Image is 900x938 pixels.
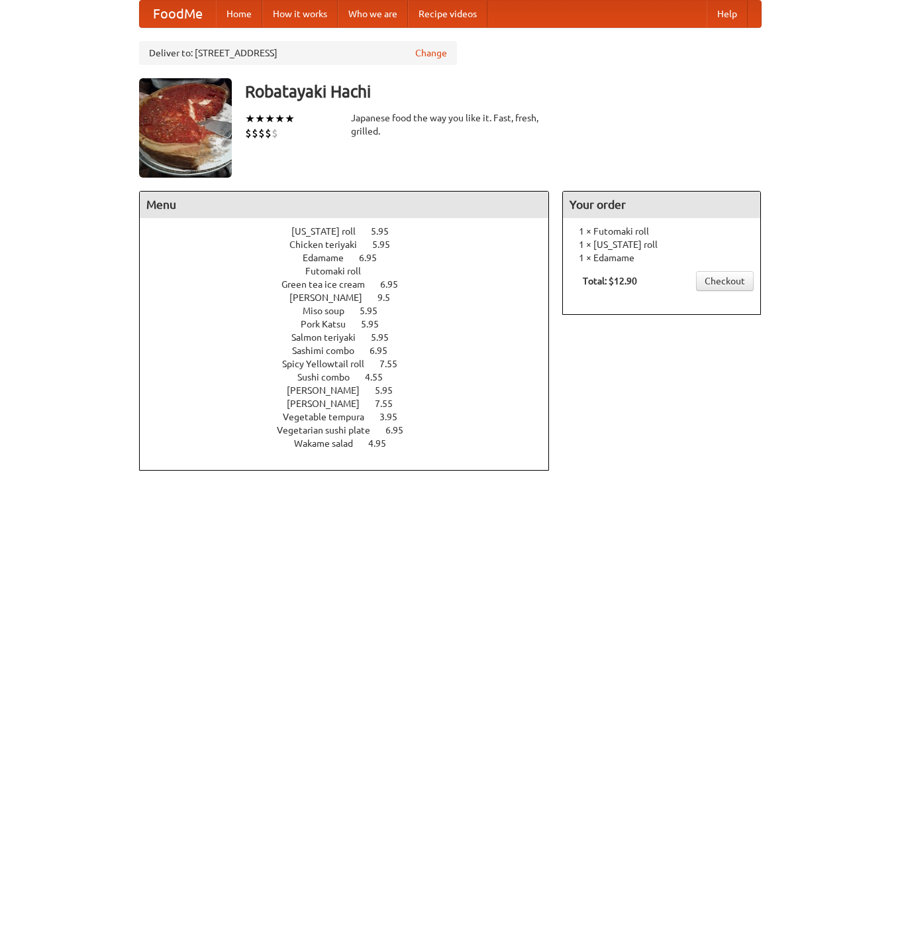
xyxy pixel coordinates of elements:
[258,126,265,141] li: $
[305,266,374,276] span: Futomaki roll
[297,372,407,382] a: Sushi combo 4.55
[707,1,748,27] a: Help
[291,332,413,343] a: Salmon teriyaki 5.95
[139,41,457,65] div: Deliver to: [STREET_ADDRESS]
[289,239,415,250] a: Chicken teriyaki 5.95
[303,306,402,316] a: Miso soup 5.95
[294,438,411,449] a: Wakame salad 4.95
[265,111,275,126] li: ★
[301,319,359,329] span: Pork Katsu
[245,78,762,105] h3: Robatayaki Hachi
[570,225,754,238] li: 1 × Futomaki roll
[139,78,232,178] img: angular.jpg
[281,279,423,290] a: Green tea ice cream 6.95
[570,251,754,264] li: 1 × Edamame
[283,412,422,422] a: Vegetable tempura 3.95
[301,319,403,329] a: Pork Katsu 5.95
[377,292,403,303] span: 9.5
[252,126,258,141] li: $
[140,1,216,27] a: FoodMe
[277,425,383,436] span: Vegetarian sushi plate
[408,1,487,27] a: Recipe videos
[379,412,411,422] span: 3.95
[303,306,358,316] span: Miso soup
[265,126,272,141] li: $
[285,111,295,126] li: ★
[292,345,412,356] a: Sashimi combo 6.95
[375,398,406,409] span: 7.55
[291,332,369,343] span: Salmon teriyaki
[371,226,402,237] span: 5.95
[338,1,408,27] a: Who we are
[570,238,754,251] li: 1 × [US_STATE] roll
[380,279,411,290] span: 6.95
[365,372,396,382] span: 4.55
[696,271,754,291] a: Checkout
[287,385,373,396] span: [PERSON_NAME]
[289,292,415,303] a: [PERSON_NAME] 9.5
[372,239,403,250] span: 5.95
[370,345,401,356] span: 6.95
[297,372,363,382] span: Sushi combo
[563,192,760,218] h4: Your order
[351,111,550,138] div: Japanese food the way you like it. Fast, fresh, grilled.
[291,226,413,237] a: [US_STATE] roll 5.95
[272,126,278,141] li: $
[289,239,370,250] span: Chicken teriyaki
[379,359,411,369] span: 7.55
[287,398,373,409] span: [PERSON_NAME]
[361,319,392,329] span: 5.95
[277,425,428,436] a: Vegetarian sushi plate 6.95
[275,111,285,126] li: ★
[359,253,390,263] span: 6.95
[287,398,417,409] a: [PERSON_NAME] 7.55
[262,1,338,27] a: How it works
[385,425,417,436] span: 6.95
[140,192,549,218] h4: Menu
[294,438,366,449] span: Wakame salad
[375,385,406,396] span: 5.95
[303,253,357,263] span: Edamame
[368,438,399,449] span: 4.95
[289,292,375,303] span: [PERSON_NAME]
[360,306,391,316] span: 5.95
[216,1,262,27] a: Home
[255,111,265,126] li: ★
[282,359,422,369] a: Spicy Yellowtail roll 7.55
[305,266,399,276] a: Futomaki roll
[287,385,417,396] a: [PERSON_NAME] 5.95
[282,359,377,369] span: Spicy Yellowtail roll
[583,276,637,286] b: Total: $12.90
[292,345,368,356] span: Sashimi combo
[281,279,378,290] span: Green tea ice cream
[245,111,255,126] li: ★
[371,332,402,343] span: 5.95
[245,126,252,141] li: $
[291,226,369,237] span: [US_STATE] roll
[303,253,401,263] a: Edamame 6.95
[415,46,447,60] a: Change
[283,412,377,422] span: Vegetable tempura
